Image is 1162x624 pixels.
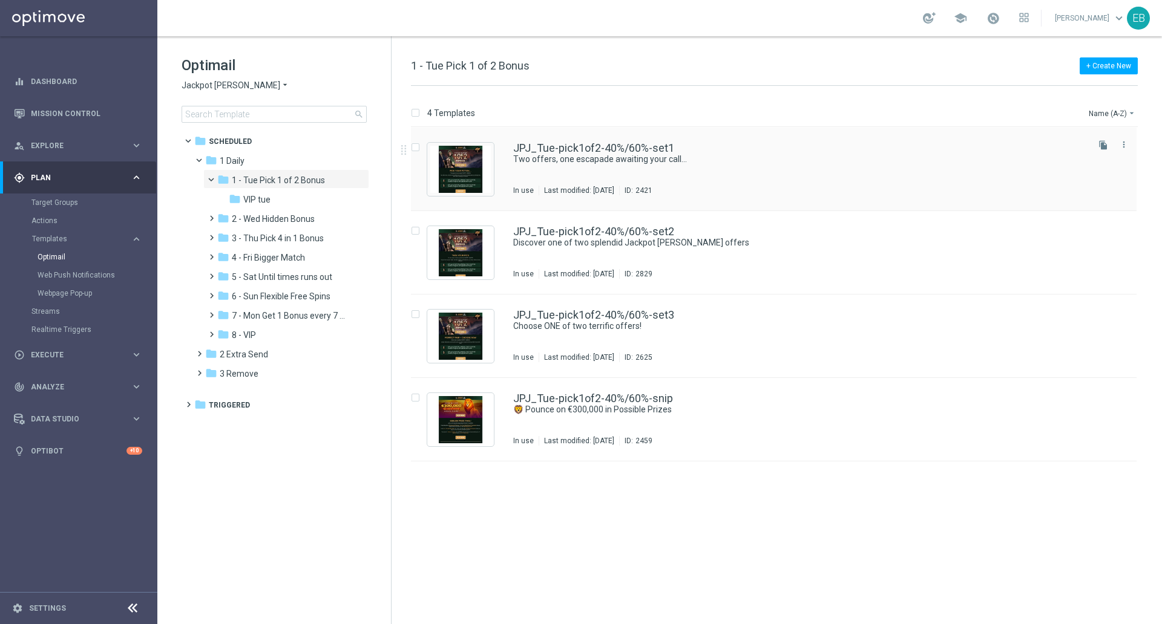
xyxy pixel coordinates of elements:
[217,270,229,282] i: folder
[427,108,475,119] p: 4 Templates
[232,330,256,340] span: 8 - VIP
[13,382,143,392] div: track_changes Analyze keyboard_arrow_right
[1095,137,1111,153] button: file_copy
[539,269,619,279] div: Last modified: [DATE]
[619,186,652,195] div: ID:
[13,446,143,456] button: lightbulb Optibot +10
[31,234,143,244] button: Templates keyboard_arrow_right
[539,186,619,195] div: Last modified: [DATE]
[182,80,280,91] span: Jackpot [PERSON_NAME]
[14,140,131,151] div: Explore
[954,11,967,25] span: school
[182,80,290,91] button: Jackpot [PERSON_NAME] arrow_drop_down
[13,414,143,424] button: Data Studio keyboard_arrow_right
[14,172,131,183] div: Plan
[513,393,673,404] a: JPJ_Tue-pick1of2-40%/60%-snip
[194,135,206,147] i: folder
[14,414,131,424] div: Data Studio
[13,109,143,119] button: Mission Control
[31,307,126,316] a: Streams
[1127,108,1137,118] i: arrow_drop_down
[31,97,142,129] a: Mission Control
[32,235,131,242] div: Templates
[31,174,131,181] span: Plan
[14,349,131,360] div: Execute
[14,349,25,360] i: play_circle_outline
[1088,106,1138,120] button: Name (A-Z)arrow_drop_down
[220,368,258,379] span: 3 Remove
[232,252,305,263] span: 4 - Fri Bigger Match
[513,320,1086,332] div: Choose ONE of two terrific offers!
[14,76,25,87] i: equalizer
[38,284,156,302] div: Webpage Pop-up
[131,381,142,392] i: keyboard_arrow_right
[635,186,652,195] div: 2421
[31,193,156,212] div: Target Groups
[1118,137,1130,152] button: more_vert
[399,211,1160,294] div: Press SPACE to select this row.
[14,382,131,392] div: Analyze
[619,269,652,279] div: ID:
[513,226,674,237] a: JPJ_Tue-pick1of2-40%/60%-set2
[13,173,143,183] button: gps_fixed Plan keyboard_arrow_right
[31,216,126,226] a: Actions
[619,436,652,446] div: ID:
[182,56,367,75] h1: Optimail
[217,251,229,263] i: folder
[243,194,271,205] span: VIP tue
[430,146,491,193] img: 2421.jpeg
[513,186,534,195] div: In use
[38,288,126,298] a: Webpage Pop-up
[430,313,491,360] img: 2625.jpeg
[12,603,23,614] i: settings
[232,291,330,302] span: 6 - Sun Flexible Free Spins
[280,80,290,91] i: arrow_drop_down
[1080,57,1138,74] button: + Create New
[126,447,142,455] div: +10
[513,154,1086,165] div: Two offers, one escapade awaiting your call...
[635,353,652,362] div: 2625
[399,128,1160,211] div: Press SPACE to select this row.
[31,230,156,302] div: Templates
[31,212,156,230] div: Actions
[31,302,156,320] div: Streams
[131,140,142,151] i: keyboard_arrow_right
[32,235,119,242] span: Templates
[38,248,156,266] div: Optimail
[232,310,346,321] span: 7 - Mon Get 1 Bonus every 7 Hours
[194,398,206,411] i: folder
[539,353,619,362] div: Last modified: [DATE]
[513,143,674,154] a: JPJ_Tue-pick1of2-40%/60%-set1
[209,400,250,411] span: Triggered
[14,140,25,151] i: person_search
[209,136,252,147] span: Scheduled
[232,175,325,186] span: 1 - Tue Pick 1 of 2 Bonus
[131,413,142,424] i: keyboard_arrow_right
[217,212,229,224] i: folder
[13,350,143,360] button: play_circle_outline Execute keyboard_arrow_right
[513,310,674,320] a: JPJ_Tue-pick1of2-40%/60%-set3
[232,271,332,282] span: 5 - Sat Until times runs out
[399,378,1160,461] div: Press SPACE to select this row.
[635,269,652,279] div: 2829
[131,349,142,360] i: keyboard_arrow_right
[14,382,25,392] i: track_changes
[31,383,131,391] span: Analyze
[513,154,1058,165] a: Two offers, one escapade awaiting your call...
[513,237,1058,249] a: Discover one of two splendid Jackpot [PERSON_NAME] offers
[131,172,142,183] i: keyboard_arrow_right
[1119,140,1129,149] i: more_vert
[14,65,142,97] div: Dashboard
[13,77,143,86] div: equalizer Dashboard
[1054,9,1127,27] a: [PERSON_NAME]keyboard_arrow_down
[220,155,245,166] span: 1 Daily
[217,232,229,244] i: folder
[217,328,229,340] i: folder
[14,435,142,467] div: Optibot
[1112,11,1126,25] span: keyboard_arrow_down
[399,294,1160,378] div: Press SPACE to select this row.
